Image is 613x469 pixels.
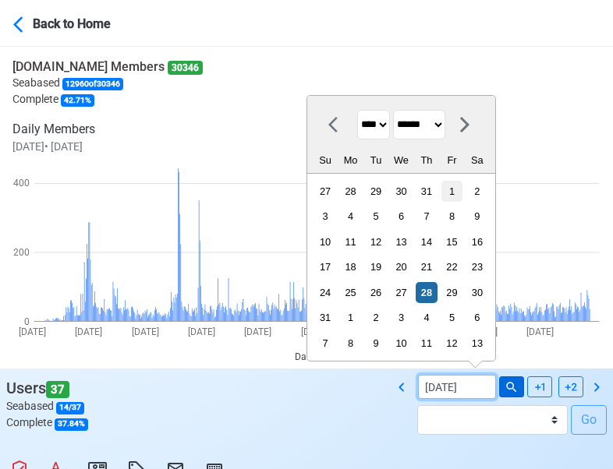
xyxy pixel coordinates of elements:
div: Su [315,150,336,171]
span: 12960 of 30346 [62,78,123,90]
text: [DATE] [526,326,554,337]
div: Choose Tuesday, August 5th, 2025 [365,206,386,227]
button: Back to Home [12,5,151,41]
div: Choose Friday, September 5th, 2025 [441,307,462,328]
span: 14 / 37 [56,402,84,414]
div: Choose Monday, September 1st, 2025 [340,307,361,328]
div: Choose Wednesday, August 13th, 2025 [391,231,412,252]
div: Fr [441,150,462,171]
div: Choose Monday, August 11th, 2025 [340,231,361,252]
span: 37.84 % [55,418,88,431]
div: Choose Wednesday, September 3rd, 2025 [391,307,412,328]
text: [DATE] [132,326,159,337]
div: Choose Saturday, September 13th, 2025 [466,333,487,354]
div: Choose Saturday, August 16th, 2025 [466,231,487,252]
div: Choose Tuesday, September 2nd, 2025 [365,307,386,328]
div: Choose Saturday, August 23rd, 2025 [466,256,487,277]
div: Choose Friday, August 29th, 2025 [441,282,462,303]
p: Complete [12,91,203,108]
div: Choose Friday, September 12th, 2025 [441,333,462,354]
p: Daily Members [12,120,203,139]
text: 0 [24,316,30,327]
div: Choose Tuesday, July 29th, 2025 [365,181,386,202]
h6: [DOMAIN_NAME] Members [12,59,203,75]
div: Choose Tuesday, August 26th, 2025 [365,282,386,303]
text: [DATE] [244,326,271,337]
div: Sa [466,150,487,171]
div: Choose Saturday, August 2nd, 2025 [466,181,487,202]
p: Seabased [12,75,203,91]
div: Choose Thursday, August 28th, 2025 [416,282,437,303]
text: [DATE] [188,326,215,337]
span: 30346 [168,61,203,75]
div: Choose Wednesday, July 30th, 2025 [391,181,412,202]
div: month 2025-08 [312,178,490,355]
div: Th [416,150,437,171]
div: Choose Monday, August 25th, 2025 [340,282,361,303]
div: Choose Sunday, September 7th, 2025 [315,333,336,354]
div: Choose Sunday, August 17th, 2025 [315,256,336,277]
div: Choose Friday, August 1st, 2025 [441,181,462,202]
text: [DATE] [301,326,328,337]
div: Choose Wednesday, August 6th, 2025 [391,206,412,227]
div: Choose Saturday, August 9th, 2025 [466,206,487,227]
div: Back to Home [33,12,150,33]
div: Choose Monday, August 18th, 2025 [340,256,361,277]
div: Choose Wednesday, August 20th, 2025 [391,256,412,277]
div: Choose Thursday, August 21st, 2025 [416,256,437,277]
span: 42.71 % [61,94,94,107]
div: Choose Friday, August 22nd, 2025 [441,256,462,277]
p: [DATE] • [DATE] [12,139,203,155]
text: [DATE] [75,326,102,337]
text: [DATE] [470,326,498,337]
div: Choose Thursday, September 11th, 2025 [416,333,437,354]
div: Choose Monday, August 4th, 2025 [340,206,361,227]
div: Choose Sunday, August 10th, 2025 [315,231,336,252]
div: Choose Sunday, August 3rd, 2025 [315,206,336,227]
div: We [391,150,412,171]
div: Choose Tuesday, August 12th, 2025 [365,231,386,252]
div: Choose Sunday, August 31st, 2025 [315,307,336,328]
div: Choose Saturday, August 30th, 2025 [466,282,487,303]
div: Choose Saturday, September 6th, 2025 [466,307,487,328]
text: 200 [13,247,30,258]
div: Choose Friday, August 8th, 2025 [441,206,462,227]
text: [DATE] [19,326,46,337]
div: Choose Thursday, August 14th, 2025 [416,231,437,252]
div: Choose Friday, August 15th, 2025 [441,231,462,252]
div: Choose Wednesday, September 10th, 2025 [391,333,412,354]
div: Choose Thursday, September 4th, 2025 [416,307,437,328]
div: Tu [365,150,386,171]
div: Choose Tuesday, August 19th, 2025 [365,256,386,277]
div: Choose Monday, September 8th, 2025 [340,333,361,354]
div: Choose Thursday, July 31st, 2025 [416,181,437,202]
div: Choose Thursday, August 7th, 2025 [416,206,437,227]
text: Date [295,351,314,362]
div: Choose Sunday, August 24th, 2025 [315,282,336,303]
div: Choose Tuesday, September 9th, 2025 [365,333,386,354]
div: Mo [340,150,361,171]
div: Choose Sunday, July 27th, 2025 [315,181,336,202]
span: 37 [46,381,69,399]
div: Choose Monday, July 28th, 2025 [340,181,361,202]
div: Choose Wednesday, August 27th, 2025 [391,282,412,303]
text: 400 [13,178,30,189]
button: Go [571,405,607,435]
